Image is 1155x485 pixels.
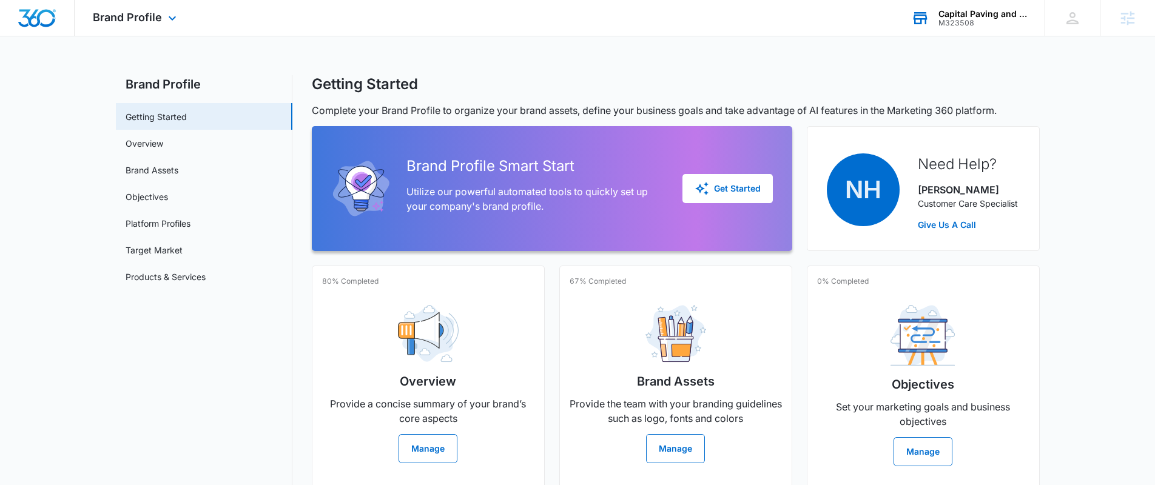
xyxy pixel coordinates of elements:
[312,103,1040,118] p: Complete your Brand Profile to organize your brand assets, define your business goals and take ad...
[637,372,715,390] h2: Brand Assets
[827,153,900,226] span: NH
[312,75,418,93] h1: Getting Started
[918,153,1018,175] h2: Need Help?
[817,400,1029,429] p: Set your marketing goals and business objectives
[126,137,163,150] a: Overview
[322,396,534,426] p: Provide a concise summary of your brand’s core aspects
[918,182,1018,197] p: [PERSON_NAME]
[894,437,952,466] button: Manage
[126,190,168,203] a: Objectives
[646,434,705,463] button: Manage
[406,155,663,177] h2: Brand Profile Smart Start
[682,174,773,203] button: Get Started
[406,184,663,213] p: Utilize our powerful automated tools to quickly set up your company's brand profile.
[126,110,187,123] a: Getting Started
[116,75,292,93] h2: Brand Profile
[126,217,190,230] a: Platform Profiles
[570,396,782,426] p: Provide the team with your branding guidelines such as logo, fonts and colors
[892,375,954,393] h2: Objectives
[399,434,457,463] button: Manage
[570,276,626,287] p: 67% Completed
[938,19,1027,27] div: account id
[918,197,1018,210] p: Customer Care Specialist
[126,164,178,176] a: Brand Assets
[126,270,206,283] a: Products & Services
[126,244,183,256] a: Target Market
[400,372,456,390] h2: Overview
[93,11,162,24] span: Brand Profile
[322,276,379,287] p: 80% Completed
[918,218,1018,231] a: Give Us A Call
[938,9,1027,19] div: account name
[817,276,869,287] p: 0% Completed
[695,181,761,196] div: Get Started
